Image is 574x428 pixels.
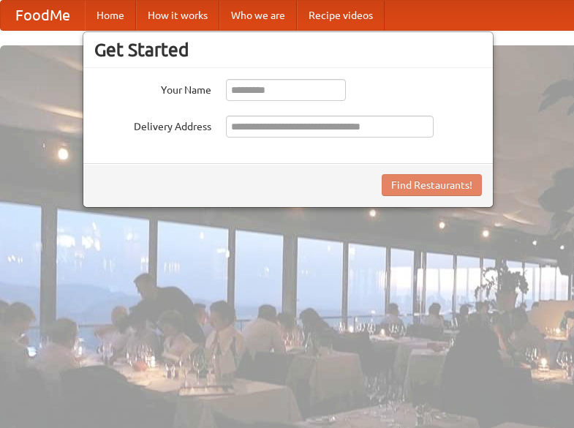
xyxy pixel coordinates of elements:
[297,1,385,30] a: Recipe videos
[136,1,219,30] a: How it works
[94,116,211,134] label: Delivery Address
[94,79,211,97] label: Your Name
[85,1,136,30] a: Home
[94,39,482,61] h3: Get Started
[1,1,85,30] a: FoodMe
[382,174,482,196] button: Find Restaurants!
[219,1,297,30] a: Who we are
